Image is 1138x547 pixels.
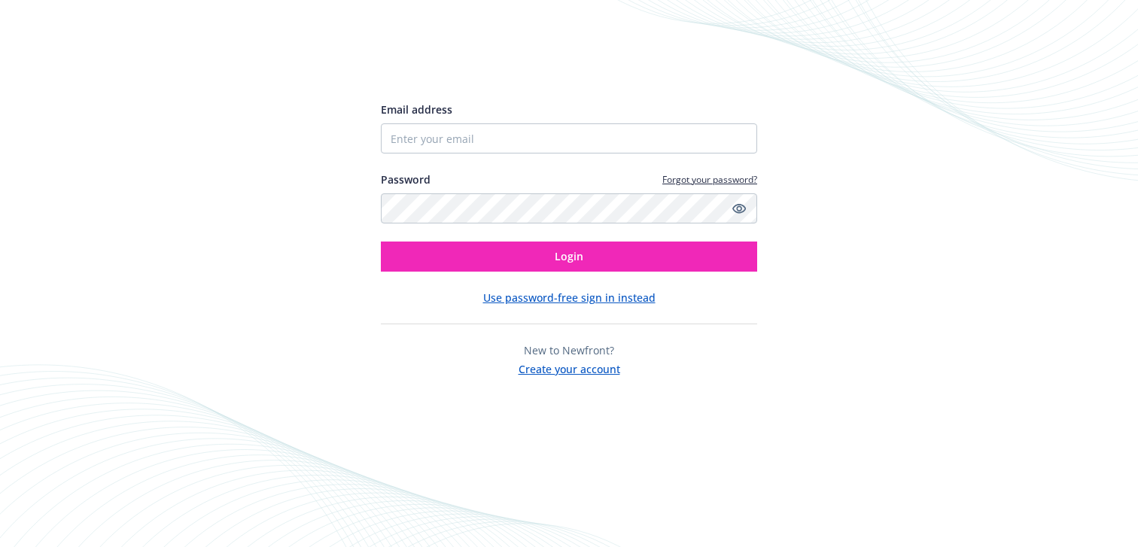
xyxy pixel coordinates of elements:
input: Enter your password [381,193,757,223]
span: Email address [381,102,452,117]
input: Enter your email [381,123,757,153]
label: Password [381,172,431,187]
a: Forgot your password? [662,173,757,186]
span: Login [555,249,583,263]
img: Newfront logo [381,47,523,74]
span: New to Newfront? [524,343,614,357]
a: Show password [730,199,748,217]
button: Login [381,242,757,272]
button: Create your account [519,358,620,377]
button: Use password-free sign in instead [483,290,656,305]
